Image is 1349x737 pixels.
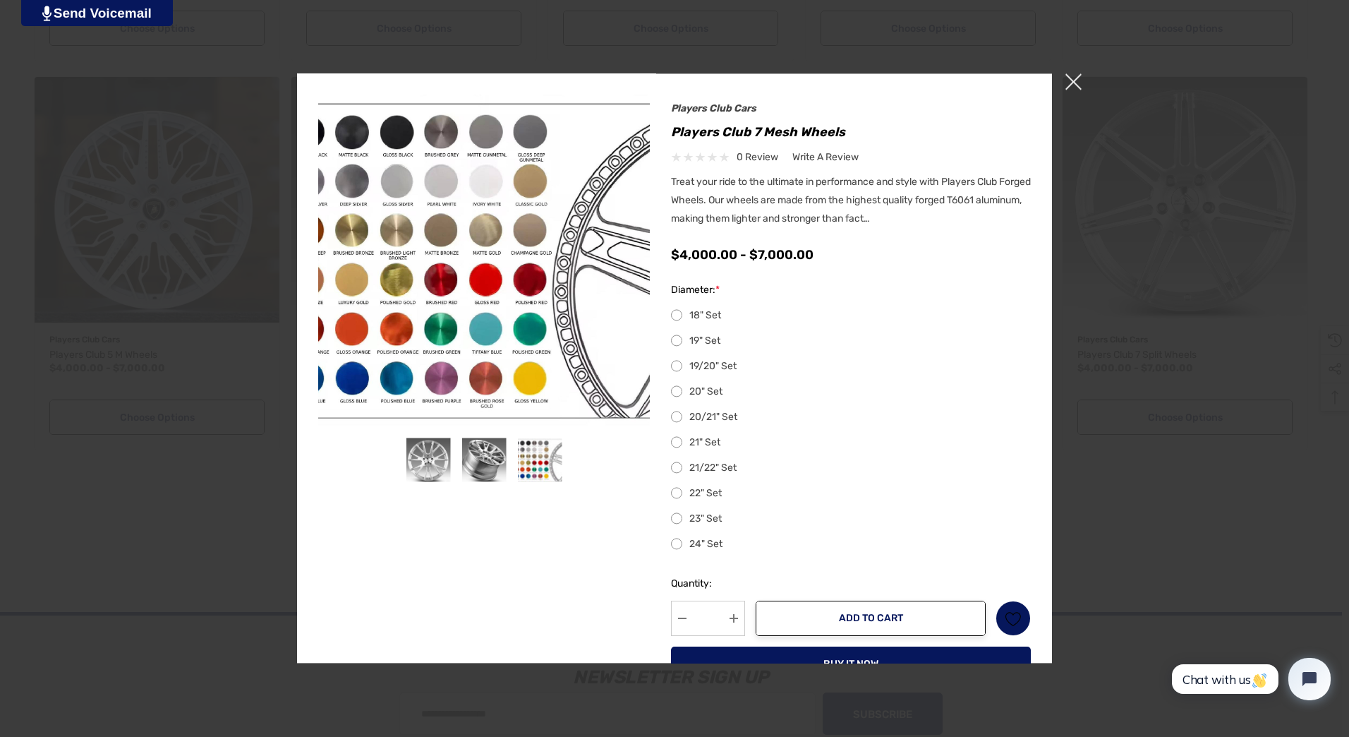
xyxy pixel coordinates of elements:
[1005,611,1022,627] svg: Wish List
[737,148,778,166] span: 0 review
[518,438,562,482] img: Players Club 7 Mesh Monoblock Wheels
[42,6,52,21] img: PjwhLS0gR2VuZXJhdG9yOiBHcmF2aXQuaW8gLS0+PHN2ZyB4bWxucz0iaHR0cDovL3d3dy53My5vcmcvMjAwMC9zdmciIHhtb...
[671,383,1031,400] label: 20" Set
[671,409,1031,426] label: 20/21" Set
[671,358,1031,375] label: 19/20" Set
[671,485,1031,502] label: 22" Set
[756,601,986,636] button: Add to Cart
[792,151,859,164] span: Write a Review
[462,438,507,482] img: Players Club 7 Mesh Monoblock Wheels
[671,102,756,114] a: Players Club Cars
[671,176,1031,224] span: Treat your ride to the ultimate in performance and style with Players Club Forged Wheels. Our whe...
[996,601,1031,636] a: Wish List
[671,536,1031,553] label: 24" Set
[1156,646,1343,712] iframe: Tidio Chat
[671,510,1031,527] label: 23" Set
[406,438,451,482] img: Players Club 7 Mesh Monoblock Wheels
[671,247,813,263] span: $4,000.00 - $7,000.00
[671,282,1031,299] label: Diameter:
[1065,73,1082,90] span: ×
[792,148,859,166] a: Write a Review
[671,121,1031,143] h1: Players Club 7 Mesh Wheels
[671,460,1031,477] label: 21/22" Set
[671,647,1031,682] button: Buy it now
[671,575,745,592] label: Quantity:
[671,332,1031,349] label: 19" Set
[671,307,1031,324] label: 18" Set
[671,434,1031,451] label: 21" Set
